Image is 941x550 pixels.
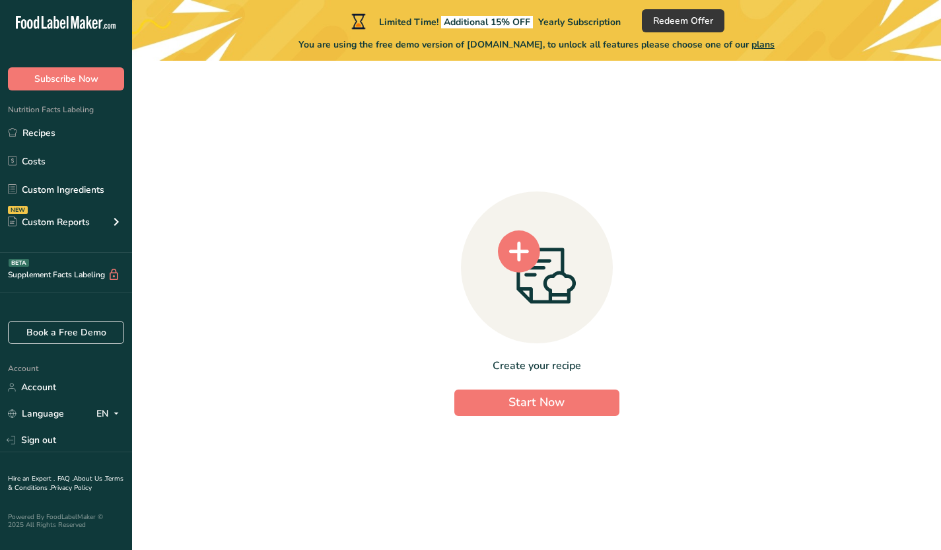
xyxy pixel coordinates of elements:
div: Create your recipe [454,358,619,374]
button: Subscribe Now [8,67,124,90]
button: Start Now [454,390,619,416]
div: BETA [9,259,29,267]
span: You are using the free demo version of [DOMAIN_NAME], to unlock all features please choose one of... [298,38,775,52]
span: plans [751,38,775,51]
span: Yearly Subscription [538,16,621,28]
button: Redeem Offer [642,9,724,32]
div: Custom Reports [8,215,90,229]
a: Terms & Conditions . [8,474,123,493]
a: Language [8,402,64,425]
a: Book a Free Demo [8,321,124,344]
div: NEW [8,206,28,214]
div: Limited Time! [349,13,621,29]
a: FAQ . [57,474,73,483]
a: Privacy Policy [51,483,92,493]
span: Subscribe Now [34,72,98,86]
div: Powered By FoodLabelMaker © 2025 All Rights Reserved [8,513,124,529]
span: Redeem Offer [653,14,713,28]
a: Hire an Expert . [8,474,55,483]
span: Additional 15% OFF [441,16,533,28]
a: About Us . [73,474,105,483]
div: EN [96,406,124,422]
span: Start Now [508,394,565,410]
